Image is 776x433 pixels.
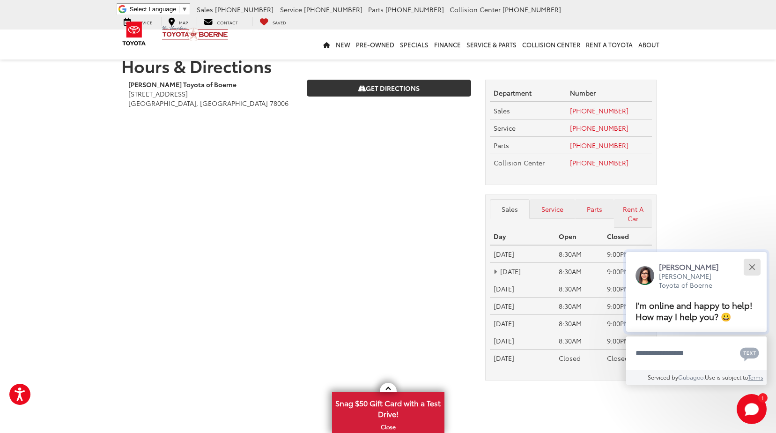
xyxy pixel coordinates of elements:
[503,5,561,14] span: [PHONE_NUMBER]
[197,17,245,26] a: Contact
[607,231,629,241] strong: Closed
[603,350,652,366] td: Closed
[566,84,652,102] th: Number
[636,299,753,322] span: I'm online and happy to help! How may I help you? 😀
[431,30,464,60] a: Finance
[385,5,444,14] span: [PHONE_NUMBER]
[117,18,152,49] img: Toyota
[490,298,555,315] td: [DATE]
[626,252,767,385] div: Close[PERSON_NAME][PERSON_NAME] Toyota of BoerneI'm online and happy to help! How may I help you?...
[742,257,762,277] button: Close
[333,393,443,422] span: Snag $50 Gift Card with a Test Drive!
[397,30,431,60] a: Specials
[659,272,728,290] p: [PERSON_NAME] Toyota of Boerne
[490,245,555,262] td: [DATE]
[320,30,333,60] a: Home
[603,298,652,315] td: 9:00PM
[128,98,288,108] span: [GEOGRAPHIC_DATA], [GEOGRAPHIC_DATA] 78006
[490,332,555,350] td: [DATE]
[519,30,583,60] a: Collision Center
[161,17,195,26] a: Map
[636,30,662,60] a: About
[555,280,604,298] td: 8:30AM
[570,106,628,115] a: [PHONE_NUMBER]
[530,199,575,219] a: Service
[128,80,236,89] b: [PERSON_NAME] Toyota of Boerne
[121,56,655,75] h1: Hours & Directions
[182,6,188,13] span: ▼
[555,263,604,280] td: 8:30AM
[494,123,516,133] span: Service
[740,346,759,361] svg: Text
[128,124,472,368] iframe: Google Map
[555,350,604,366] td: Closed
[737,394,767,424] button: Toggle Chat Window
[197,5,213,14] span: Sales
[603,263,652,280] td: 9:00PM
[570,158,628,167] a: [PHONE_NUMBER]
[490,280,555,298] td: [DATE]
[353,30,397,60] a: Pre-Owned
[555,245,604,262] td: 8:30AM
[304,5,362,14] span: [PHONE_NUMBER]
[603,332,652,350] td: 9:00PM
[490,263,555,280] td: [DATE]
[559,231,576,241] strong: Open
[490,315,555,332] td: [DATE]
[575,199,614,219] a: Parts
[555,298,604,315] td: 8:30AM
[130,6,177,13] span: Select Language
[570,123,628,133] a: [PHONE_NUMBER]
[490,199,530,219] a: Sales
[252,17,293,26] a: My Saved Vehicles
[333,30,353,60] a: New
[128,89,188,98] span: [STREET_ADDRESS]
[464,30,519,60] a: Service & Parts: Opens in a new tab
[494,141,509,150] span: Parts
[614,199,652,228] a: Rent A Car
[626,336,767,370] textarea: Type your message
[555,315,604,332] td: 8:30AM
[494,231,506,241] strong: Day
[603,315,652,332] td: 9:00PM
[570,141,628,150] a: [PHONE_NUMBER]
[273,19,286,25] span: Saved
[648,373,678,381] span: Serviced by
[490,84,566,102] th: Department
[280,5,302,14] span: Service
[555,332,604,350] td: 8:30AM
[705,373,748,381] span: Use is subject to
[748,373,763,381] a: Terms
[737,343,762,364] button: Chat with SMS
[761,396,764,400] span: 1
[659,261,728,272] p: [PERSON_NAME]
[737,394,767,424] svg: Start Chat
[117,17,159,26] a: Service
[450,5,501,14] span: Collision Center
[307,80,471,97] a: Get Directions on Google Maps
[215,5,273,14] span: [PHONE_NUMBER]
[603,245,652,262] td: 9:00PM
[494,158,545,167] span: Collision Center
[490,350,555,366] td: [DATE]
[494,106,510,115] span: Sales
[678,373,705,381] a: Gubagoo.
[162,25,229,42] img: Vic Vaughan Toyota of Boerne
[603,280,652,298] td: 9:00PM
[583,30,636,60] a: Rent a Toyota
[130,6,188,13] a: Select Language​
[368,5,384,14] span: Parts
